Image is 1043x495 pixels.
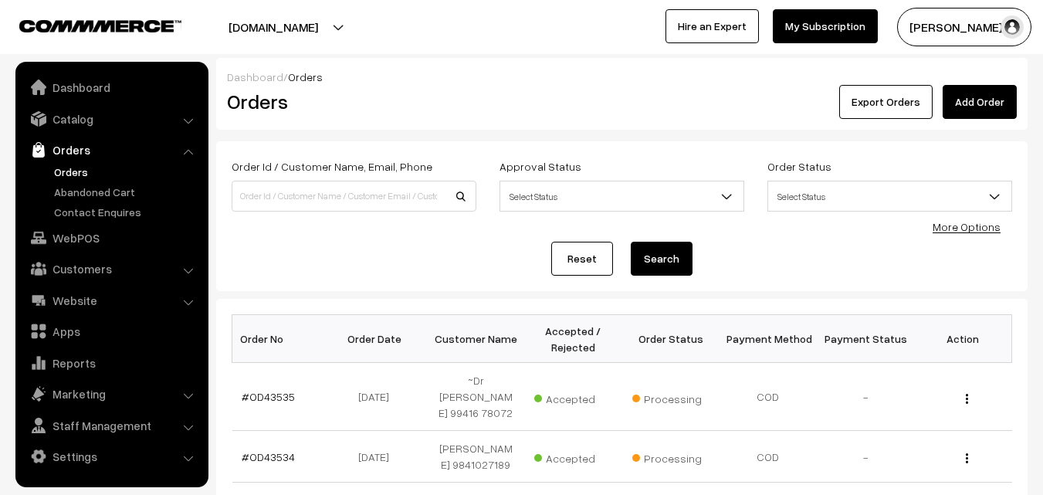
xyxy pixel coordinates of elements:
td: [DATE] [330,363,427,431]
th: Accepted / Rejected [524,315,621,363]
span: Processing [632,446,709,466]
span: Orders [288,70,323,83]
span: Select Status [768,183,1011,210]
a: WebPOS [19,224,203,252]
th: Action [914,315,1011,363]
a: Catalog [19,105,203,133]
th: Order Status [622,315,720,363]
a: Website [19,286,203,314]
span: Select Status [499,181,744,212]
a: Settings [19,442,203,470]
a: Marketing [19,380,203,408]
button: Search [631,242,693,276]
td: COD [720,431,817,483]
a: COMMMERCE [19,15,154,34]
a: Contact Enquires [50,204,203,220]
h2: Orders [227,90,475,114]
label: Order Status [767,158,831,175]
span: Processing [632,387,709,407]
span: Accepted [534,387,611,407]
button: [PERSON_NAME] s… [897,8,1031,46]
img: user [1001,15,1024,39]
img: Menu [966,394,968,404]
img: Menu [966,453,968,463]
td: [DATE] [330,431,427,483]
th: Order No [232,315,330,363]
th: Order Date [330,315,427,363]
button: Export Orders [839,85,933,119]
a: Staff Management [19,412,203,439]
a: Dashboard [19,73,203,101]
a: My Subscription [773,9,878,43]
a: #OD43534 [242,450,295,463]
span: Accepted [534,446,611,466]
a: Customers [19,255,203,283]
a: Abandoned Cart [50,184,203,200]
td: [PERSON_NAME] 9841027189 [427,431,524,483]
a: Reports [19,349,203,377]
span: Select Status [767,181,1012,212]
label: Order Id / Customer Name, Email, Phone [232,158,432,175]
a: More Options [933,220,1001,233]
span: Select Status [500,183,743,210]
button: [DOMAIN_NAME] [174,8,372,46]
th: Payment Method [720,315,817,363]
a: Apps [19,317,203,345]
td: COD [720,363,817,431]
div: / [227,69,1017,85]
a: Add Order [943,85,1017,119]
td: - [817,363,914,431]
a: #OD43535 [242,390,295,403]
a: Orders [50,164,203,180]
a: Hire an Expert [665,9,759,43]
th: Customer Name [427,315,524,363]
a: Dashboard [227,70,283,83]
input: Order Id / Customer Name / Customer Email / Customer Phone [232,181,476,212]
label: Approval Status [499,158,581,175]
a: Reset [551,242,613,276]
th: Payment Status [817,315,914,363]
td: - [817,431,914,483]
td: ~Dr [PERSON_NAME] 99416 78072 [427,363,524,431]
a: Orders [19,136,203,164]
img: COMMMERCE [19,20,181,32]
